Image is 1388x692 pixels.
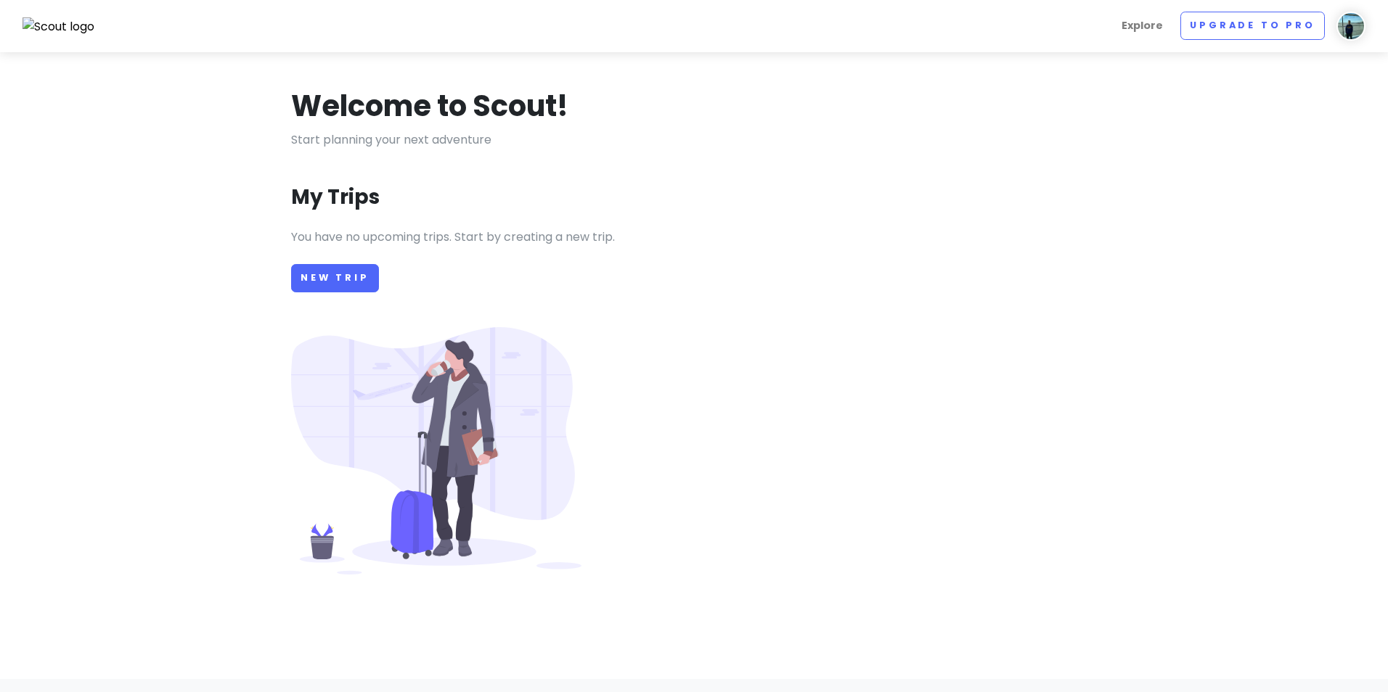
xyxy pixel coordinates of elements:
[23,17,95,36] img: Scout logo
[291,228,1097,247] p: You have no upcoming trips. Start by creating a new trip.
[291,184,380,210] h3: My Trips
[1180,12,1325,40] a: Upgrade to Pro
[291,87,568,125] h1: Welcome to Scout!
[291,264,379,292] a: New Trip
[1336,12,1365,41] img: User profile
[291,131,1097,149] p: Start planning your next adventure
[1116,12,1169,40] a: Explore
[291,327,581,574] img: Person with luggage at airport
